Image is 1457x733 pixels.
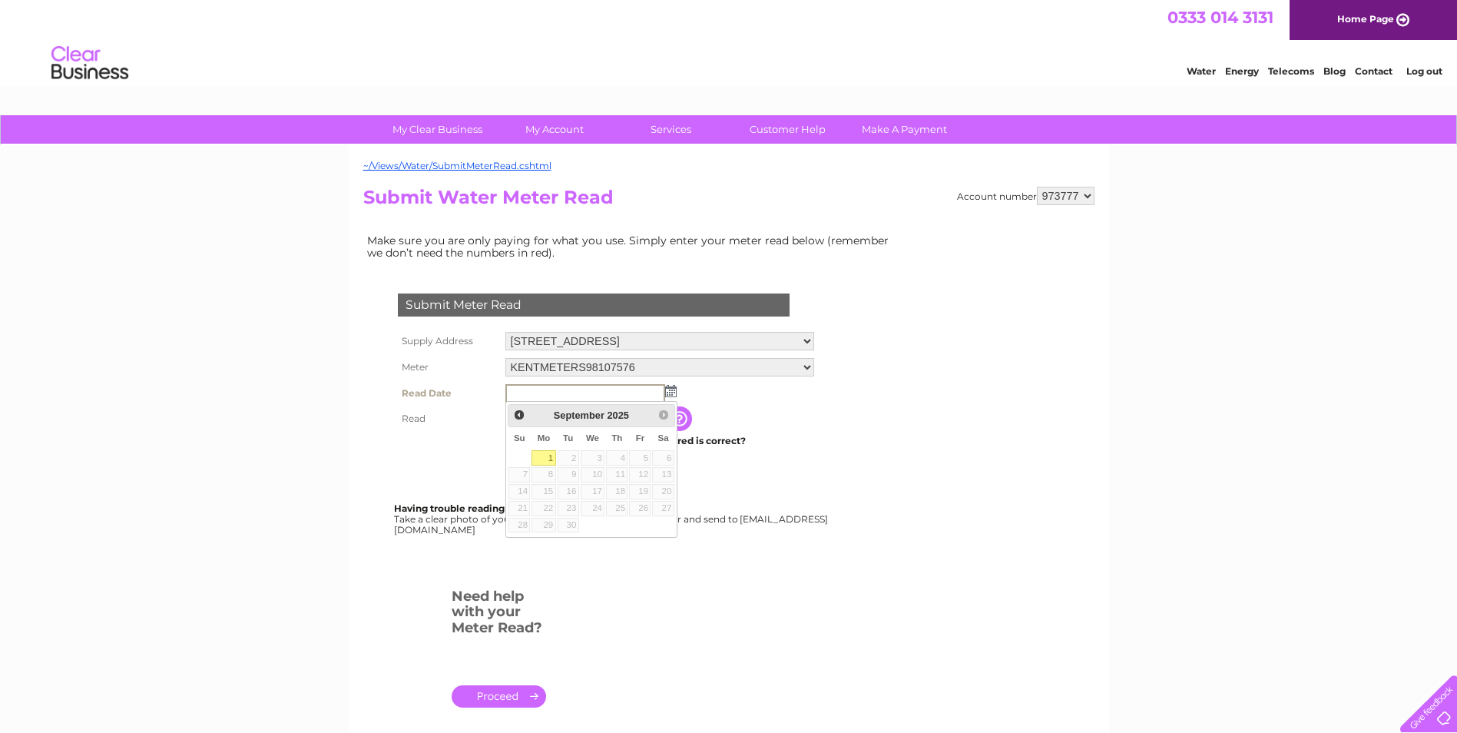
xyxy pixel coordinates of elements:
[374,115,501,144] a: My Clear Business
[957,187,1094,205] div: Account number
[363,160,551,171] a: ~/Views/Water/SubmitMeterRead.cshtml
[394,406,502,431] th: Read
[513,409,525,421] span: Prev
[538,433,551,443] span: Monday
[394,502,566,514] b: Having trouble reading your meter?
[514,433,525,443] span: Sunday
[366,8,1092,75] div: Clear Business is a trading name of Verastar Limited (registered in [GEOGRAPHIC_DATA] No. 3667643...
[51,40,129,87] img: logo.png
[1323,65,1346,77] a: Blog
[491,115,618,144] a: My Account
[1225,65,1259,77] a: Energy
[510,406,528,424] a: Prev
[658,433,669,443] span: Saturday
[452,585,546,644] h3: Need help with your Meter Read?
[636,433,645,443] span: Friday
[394,380,502,406] th: Read Date
[1268,65,1314,77] a: Telecoms
[665,385,677,397] img: ...
[841,115,968,144] a: Make A Payment
[1355,65,1392,77] a: Contact
[394,354,502,380] th: Meter
[554,410,604,421] span: September
[531,450,555,466] a: 1
[394,503,830,535] div: Take a clear photo of your readings, tell us which supply it's for and send to [EMAIL_ADDRESS][DO...
[1406,65,1442,77] a: Log out
[608,115,734,144] a: Services
[452,685,546,708] a: .
[363,187,1094,216] h2: Submit Water Meter Read
[611,433,622,443] span: Thursday
[398,294,790,317] div: Submit Meter Read
[394,328,502,354] th: Supply Address
[563,433,573,443] span: Tuesday
[586,433,599,443] span: Wednesday
[363,231,901,263] td: Make sure you are only paying for what you use. Simply enter your meter read below (remember we d...
[1187,65,1216,77] a: Water
[1167,8,1273,27] a: 0333 014 3131
[502,431,818,451] td: Are you sure the read you have entered is correct?
[667,406,695,431] input: Information
[607,410,628,421] span: 2025
[724,115,851,144] a: Customer Help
